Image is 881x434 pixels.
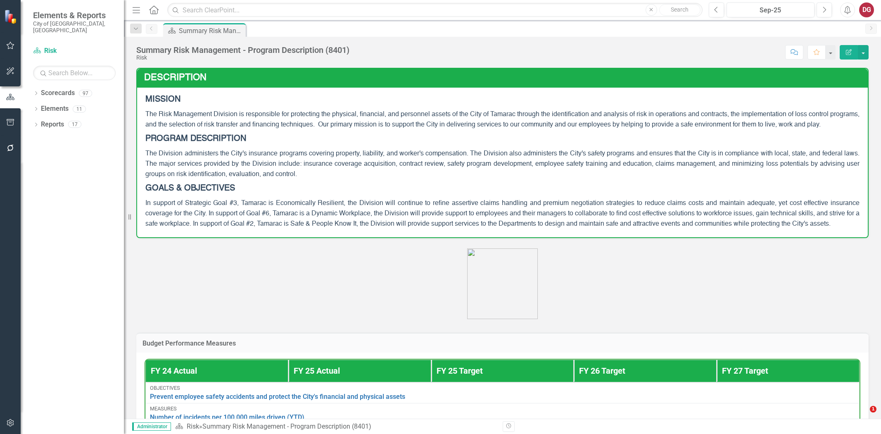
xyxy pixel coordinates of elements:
[150,393,855,401] a: Prevent employee safety accidents and protect the City's financial and physical assets
[729,5,812,15] div: Sep-25
[150,385,855,391] div: Objectives
[79,90,92,97] div: 97
[132,422,171,431] span: Administrator
[136,55,349,61] div: Risk
[144,73,864,83] h3: Description
[150,406,855,412] div: Measures
[73,105,86,112] div: 11
[145,200,860,227] span: In support of Strategic Goal #3, Tamarac is Economically Resilient, the Division will continue to...
[659,4,701,16] button: Search
[41,88,75,98] a: Scorecards
[33,10,116,20] span: Elements & Reports
[145,95,180,104] strong: MISSION
[142,340,862,347] h3: Budget Performance Measures
[41,120,64,129] a: Reports
[145,111,860,128] span: The Risk Management Division is responsible for protecting the physical, financial, and personnel...
[145,135,246,143] strong: PROGRAM DESCRIPTION
[727,2,815,17] button: Sep-25
[4,10,19,24] img: ClearPoint Strategy
[145,403,860,424] td: Double-Click to Edit Right Click for Context Menu
[671,6,689,13] span: Search
[145,382,860,403] td: Double-Click to Edit Right Click for Context Menu
[68,121,81,128] div: 17
[202,422,371,430] div: Summary Risk Management - Program Description (8401)
[467,248,538,319] img: risk%20pic.jpg
[870,406,876,413] span: 1
[179,26,244,36] div: Summary Risk Management - Program Description (8401)
[136,45,349,55] div: Summary Risk Management - Program Description (8401)
[33,20,116,34] small: City of [GEOGRAPHIC_DATA], [GEOGRAPHIC_DATA]
[33,46,116,56] a: Risk
[145,150,860,178] span: The Division administers the City's insurance programs covering property, liability, and worker's...
[41,104,69,114] a: Elements
[150,414,855,421] a: Number of incidents per 100,000 miles driven (YTD)
[167,3,703,17] input: Search ClearPoint...
[175,422,496,432] div: »
[187,422,199,430] a: Risk
[145,184,235,193] strong: GOALS & OBJECTIVES
[859,2,874,17] button: DG
[33,66,116,80] input: Search Below...
[853,406,873,426] iframe: Intercom live chat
